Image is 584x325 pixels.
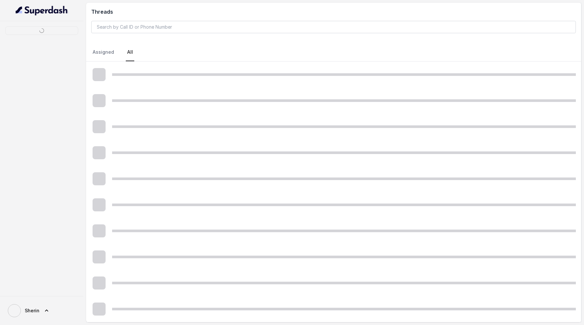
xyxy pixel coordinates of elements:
[25,307,39,314] span: Sherin
[91,8,576,16] h2: Threads
[5,302,78,320] a: Sherin
[91,44,576,61] nav: Tabs
[16,5,68,16] img: light.svg
[91,21,576,33] input: Search by Call ID or Phone Number
[126,44,134,61] a: All
[91,44,115,61] a: Assigned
